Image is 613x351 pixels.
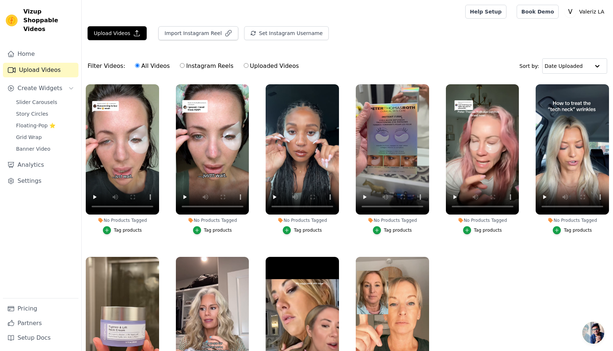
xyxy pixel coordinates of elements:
span: Slider Carousels [16,99,57,106]
a: Setup Docs [3,331,78,345]
a: Analytics [3,158,78,172]
button: Create Widgets [3,81,78,96]
a: Home [3,47,78,61]
div: Tag products [564,227,592,233]
div: No Products Tagged [266,217,339,223]
span: Vizup Shoppable Videos [23,7,76,34]
span: Create Widgets [18,84,62,93]
button: Upload Videos [88,26,147,40]
div: No Products Tagged [86,217,159,223]
button: Tag products [103,226,142,234]
div: No Products Tagged [176,217,249,223]
button: Tag products [373,226,412,234]
span: Banner Video [16,145,50,153]
a: Pricing [3,301,78,316]
div: No Products Tagged [536,217,609,223]
div: No Products Tagged [446,217,519,223]
a: Banner Video [12,144,78,154]
text: V [568,8,572,15]
a: Grid Wrap [12,132,78,142]
input: Uploaded Videos [244,63,248,68]
a: Floating-Pop ⭐ [12,120,78,131]
a: Upload Videos [3,63,78,77]
div: Sort by: [520,58,608,74]
a: Slider Carousels [12,97,78,107]
span: Grid Wrap [16,134,42,141]
a: Book Demo [517,5,559,19]
div: No Products Tagged [356,217,429,223]
div: Tag products [294,227,322,233]
a: Help Setup [465,5,506,19]
button: Tag products [553,226,592,234]
button: Import Instagram Reel [158,26,238,40]
label: Instagram Reels [180,61,234,71]
input: Instagram Reels [180,63,185,68]
a: Partners [3,316,78,331]
a: Settings [3,174,78,188]
button: V Valeriz LA [564,5,607,18]
div: Filter Videos: [88,58,303,74]
img: Vizup [6,15,18,26]
button: Tag products [463,226,502,234]
span: Story Circles [16,110,48,117]
input: All Videos [135,63,140,68]
div: Tag products [204,227,232,233]
div: Tag products [384,227,412,233]
span: Floating-Pop ⭐ [16,122,55,129]
div: Tag products [474,227,502,233]
a: Open chat [582,322,604,344]
button: Tag products [193,226,232,234]
button: Set Instagram Username [244,26,329,40]
label: Uploaded Videos [243,61,299,71]
p: Valeriz LA [576,5,607,18]
label: All Videos [135,61,170,71]
button: Tag products [283,226,322,234]
a: Story Circles [12,109,78,119]
div: Tag products [114,227,142,233]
